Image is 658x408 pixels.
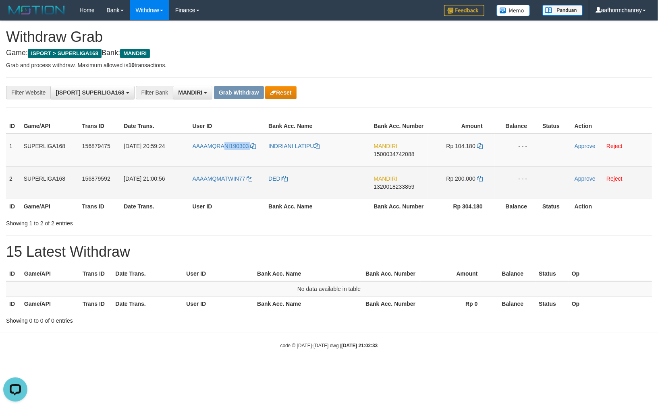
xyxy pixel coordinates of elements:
span: [ISPORT] SUPERLIGA168 [56,89,124,96]
th: User ID [183,266,254,281]
h4: Game: Bank: [6,49,652,57]
div: Showing 1 to 2 of 2 entries [6,216,268,227]
small: code © [DATE]-[DATE] dwg | [280,343,378,348]
th: Balance [495,119,539,134]
th: ID [6,297,21,311]
td: - - - [495,166,539,199]
a: Copy 200000 to clipboard [477,175,483,182]
th: Game/API [21,266,79,281]
span: MANDIRI [120,49,150,58]
th: Bank Acc. Number [362,266,421,281]
div: Filter Bank [136,86,173,99]
th: ID [6,199,21,214]
button: Open LiveChat chat widget [3,3,27,27]
td: - - - [495,134,539,167]
span: MANDIRI [178,89,202,96]
a: Reject [606,175,623,182]
th: Rp 304.180 [428,199,495,214]
th: Amount [428,119,495,134]
th: Op [569,266,652,281]
span: AAAAMQRANI190303 [193,143,249,149]
th: Trans ID [79,297,112,311]
th: Balance [490,266,536,281]
th: Bank Acc. Name [265,199,370,214]
a: Approve [575,175,596,182]
td: 2 [6,166,21,199]
a: DEDI [268,175,287,182]
img: Feedback.jpg [444,5,484,16]
h1: Withdraw Grab [6,29,652,45]
div: Showing 0 to 0 of 0 entries [6,313,268,325]
th: Op [569,297,652,311]
th: Date Trans. [120,199,189,214]
button: MANDIRI [173,86,212,99]
th: Balance [495,199,539,214]
span: Copy 1500034742088 to clipboard [374,151,414,157]
th: Rp 0 [421,297,490,311]
th: Action [571,119,652,134]
th: Status [539,119,571,134]
th: Game/API [21,119,79,134]
h1: 15 Latest Withdraw [6,244,652,260]
span: MANDIRI [374,143,397,149]
th: User ID [189,199,266,214]
strong: 10 [128,62,135,68]
th: Date Trans. [112,297,183,311]
span: ISPORT > SUPERLIGA168 [28,49,102,58]
button: Reset [265,86,296,99]
th: User ID [183,297,254,311]
th: Balance [490,297,536,311]
th: Date Trans. [120,119,189,134]
a: Reject [606,143,623,149]
td: SUPERLIGA168 [21,134,79,167]
th: Game/API [21,297,79,311]
th: Amount [421,266,490,281]
button: [ISPORT] SUPERLIGA168 [50,86,134,99]
span: [DATE] 21:00:56 [124,175,165,182]
span: 156879475 [82,143,110,149]
th: Trans ID [79,266,112,281]
th: Trans ID [79,199,121,214]
img: panduan.png [542,5,583,16]
th: Bank Acc. Number [370,119,428,134]
span: MANDIRI [374,175,397,182]
th: Trans ID [79,119,121,134]
span: AAAAMQMATWIN77 [193,175,245,182]
strong: [DATE] 21:02:33 [341,343,378,348]
a: INDRIANI LATIPU [268,143,320,149]
th: Bank Acc. Name [254,266,362,281]
th: ID [6,266,21,281]
a: Approve [575,143,596,149]
th: Status [539,199,571,214]
a: Copy 104180 to clipboard [477,143,483,149]
div: Filter Website [6,86,50,99]
th: ID [6,119,21,134]
th: Status [536,266,569,281]
th: Bank Acc. Number [362,297,421,311]
th: Bank Acc. Name [254,297,362,311]
th: Status [536,297,569,311]
span: 156879592 [82,175,110,182]
button: Grab Withdraw [214,86,264,99]
td: SUPERLIGA168 [21,166,79,199]
img: MOTION_logo.png [6,4,67,16]
p: Grab and process withdraw. Maximum allowed is transactions. [6,61,652,69]
a: AAAAMQMATWIN77 [193,175,253,182]
th: Game/API [21,199,79,214]
img: Button%20Memo.svg [496,5,530,16]
a: AAAAMQRANI190303 [193,143,256,149]
th: Bank Acc. Name [265,119,370,134]
td: No data available in table [6,281,652,297]
th: Action [571,199,652,214]
span: Rp 104.180 [446,143,475,149]
td: 1 [6,134,21,167]
span: Copy 1320018233859 to clipboard [374,183,414,190]
th: User ID [189,119,266,134]
th: Date Trans. [112,266,183,281]
span: [DATE] 20:59:24 [124,143,165,149]
th: Bank Acc. Number [370,199,428,214]
span: Rp 200.000 [446,175,475,182]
